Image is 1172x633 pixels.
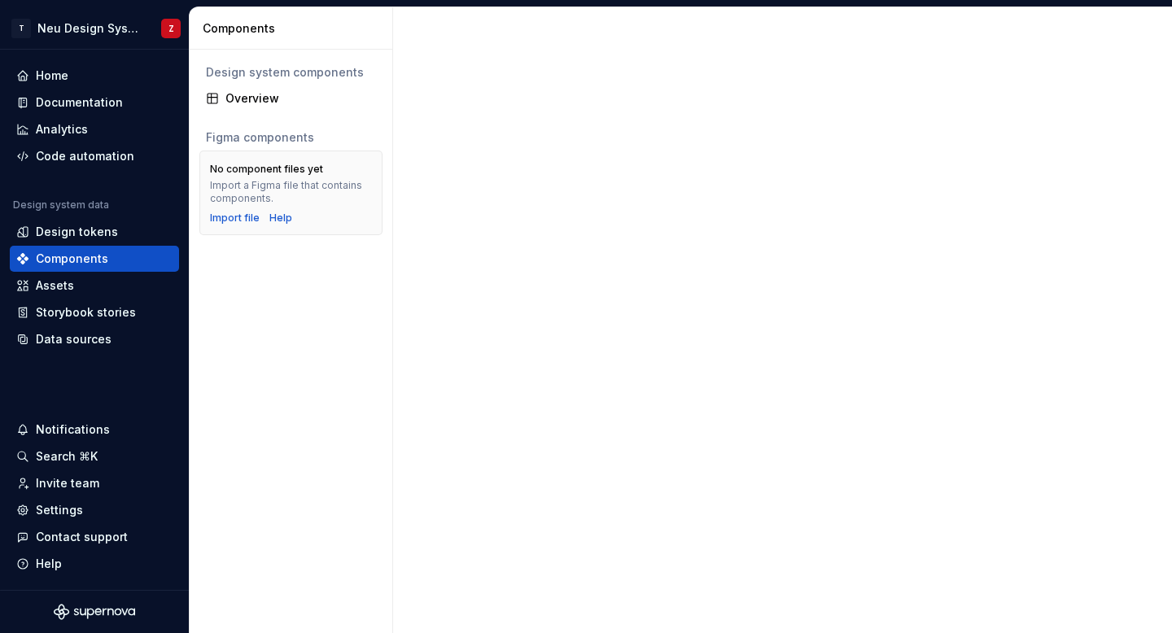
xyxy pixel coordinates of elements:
button: Help [10,551,179,577]
a: Analytics [10,116,179,142]
a: Help [269,212,292,225]
a: Storybook stories [10,299,179,325]
div: Contact support [36,529,128,545]
div: Design system components [206,64,376,81]
div: Notifications [36,421,110,438]
div: No component files yet [210,163,323,176]
a: Overview [199,85,383,111]
a: Code automation [10,143,179,169]
div: Documentation [36,94,123,111]
a: Components [10,246,179,272]
svg: Supernova Logo [54,604,135,620]
a: Assets [10,273,179,299]
div: Code automation [36,148,134,164]
button: Search ⌘K [10,443,179,469]
div: Home [36,68,68,84]
a: Invite team [10,470,179,496]
a: Documentation [10,89,179,116]
div: Storybook stories [36,304,136,321]
button: TNeu Design SystemZ [3,11,186,46]
button: Contact support [10,524,179,550]
div: Design tokens [36,224,118,240]
div: Data sources [36,331,112,347]
div: Components [36,251,108,267]
div: Invite team [36,475,99,491]
a: Design tokens [10,219,179,245]
a: Data sources [10,326,179,352]
div: Components [203,20,386,37]
div: Settings [36,502,83,518]
div: Search ⌘K [36,448,98,465]
button: Notifications [10,417,179,443]
a: Home [10,63,179,89]
div: Analytics [36,121,88,138]
div: T [11,19,31,38]
div: Overview [225,90,376,107]
button: Import file [210,212,260,225]
div: Z [168,22,174,35]
a: Settings [10,497,179,523]
div: Help [36,556,62,572]
div: Import a Figma file that contains components. [210,179,372,205]
div: Figma components [206,129,376,146]
div: Assets [36,277,74,294]
div: Neu Design System [37,20,142,37]
div: Design system data [13,199,109,212]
